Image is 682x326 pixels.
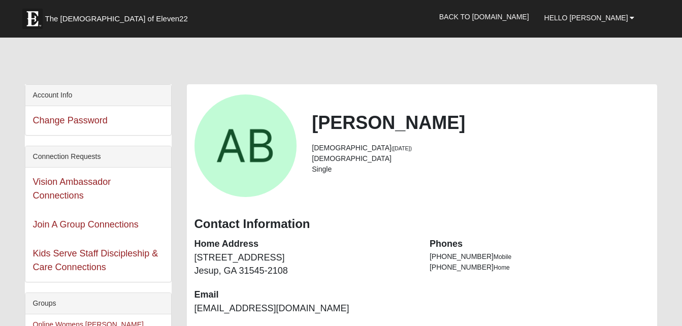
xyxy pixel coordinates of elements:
[432,4,537,29] a: Back to [DOMAIN_NAME]
[17,4,220,29] a: The [DEMOGRAPHIC_DATA] of Eleven22
[45,14,188,24] span: The [DEMOGRAPHIC_DATA] of Eleven22
[392,145,412,151] small: ([DATE])
[430,238,649,251] dt: Phones
[537,5,642,30] a: Hello [PERSON_NAME]
[430,262,649,273] li: [PHONE_NUMBER]
[22,9,43,29] img: Eleven22 logo
[544,14,628,22] span: Hello [PERSON_NAME]
[194,217,650,232] h3: Contact Information
[194,238,414,251] dt: Home Address
[194,94,297,197] a: View Fullsize Photo
[194,302,414,315] dd: [EMAIL_ADDRESS][DOMAIN_NAME]
[312,164,649,175] li: Single
[312,153,649,164] li: [DEMOGRAPHIC_DATA]
[494,253,511,260] span: Mobile
[25,146,171,168] div: Connection Requests
[25,85,171,106] div: Account Info
[194,288,414,302] dt: Email
[33,115,108,125] a: Change Password
[494,264,510,271] span: Home
[312,112,649,134] h2: [PERSON_NAME]
[33,219,139,230] a: Join A Group Connections
[25,293,171,314] div: Groups
[312,143,649,153] li: [DEMOGRAPHIC_DATA]
[194,251,414,277] dd: [STREET_ADDRESS] Jesup, GA 31545-2108
[430,251,649,262] li: [PHONE_NUMBER]
[33,177,111,201] a: Vision Ambassador Connections
[33,248,158,272] a: Kids Serve Staff Discipleship & Care Connections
